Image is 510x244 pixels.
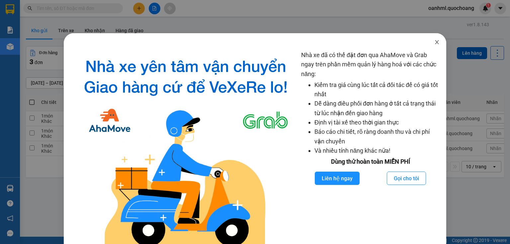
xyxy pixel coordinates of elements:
[394,174,419,183] span: Gọi cho tôi
[322,174,353,183] span: Liên hệ ngay
[301,157,440,166] div: Dùng thử hoàn toàn MIỄN PHÍ
[314,146,440,155] li: Và nhiều tính năng khác nữa!
[314,127,440,146] li: Báo cáo chi tiết, rõ ràng doanh thu và chi phí vận chuyển
[314,99,440,118] li: Dễ dàng điều phối đơn hàng ở tất cả trạng thái từ lúc nhận đến giao hàng
[434,40,440,45] span: close
[315,172,360,185] button: Liên hệ ngay
[387,172,426,185] button: Gọi cho tôi
[314,118,440,127] li: Định vị tài xế theo thời gian thực
[314,80,440,99] li: Kiểm tra giá cùng lúc tất cả đối tác để có giá tốt nhất
[428,33,446,52] button: Close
